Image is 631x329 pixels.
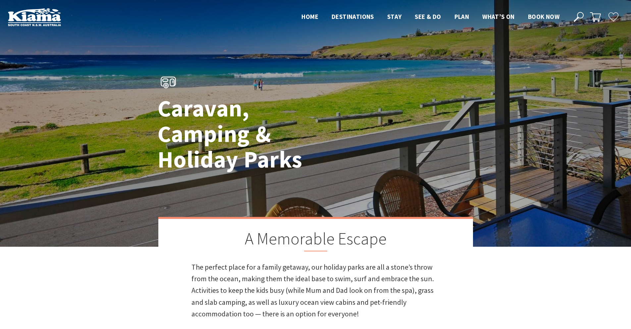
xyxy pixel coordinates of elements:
span: Home [301,13,318,21]
span: What’s On [482,13,515,21]
span: Stay [387,13,402,21]
span: See & Do [415,13,441,21]
nav: Main Menu [295,12,566,23]
h1: Caravan, Camping & Holiday Parks [158,96,345,172]
img: Kiama Logo [8,8,61,26]
h2: A Memorable Escape [191,229,440,251]
p: The perfect place for a family getaway, our holiday parks are all a stone’s throw from the ocean,... [191,261,440,320]
span: Book now [528,13,559,21]
span: Destinations [332,13,374,21]
span: Plan [454,13,469,21]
